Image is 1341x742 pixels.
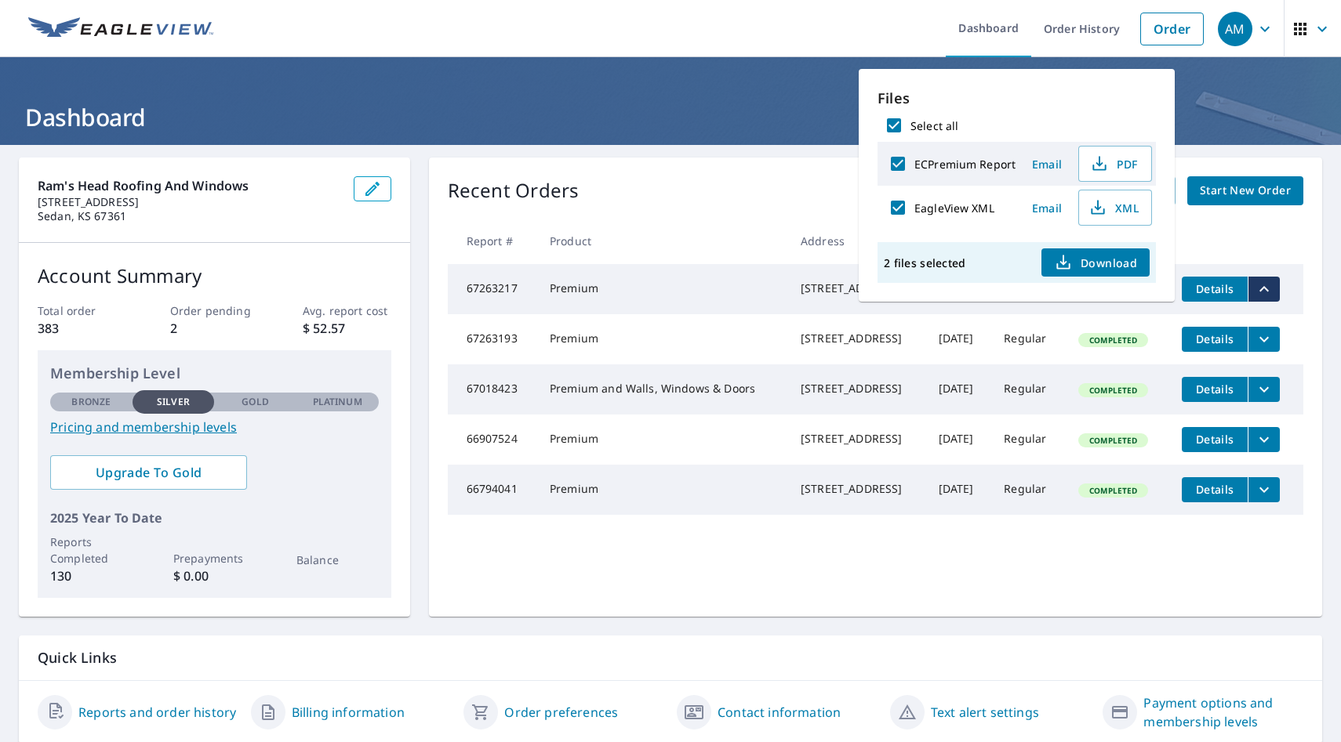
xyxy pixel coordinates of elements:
[1248,477,1280,502] button: filesDropdownBtn-66794041
[1191,382,1238,396] span: Details
[50,455,247,490] a: Upgrade To Gold
[1080,335,1147,346] span: Completed
[718,703,841,722] a: Contact information
[1140,13,1204,45] a: Order
[1191,281,1238,296] span: Details
[537,465,788,515] td: Premium
[926,414,992,465] td: [DATE]
[1080,435,1147,446] span: Completed
[1200,181,1291,201] span: Start New Order
[1191,482,1238,497] span: Details
[1182,277,1248,302] button: detailsBtn-67263217
[170,319,259,338] p: 2
[1022,152,1072,176] button: Email
[50,509,379,527] p: 2025 Year To Date
[801,481,914,497] div: [STREET_ADDRESS]
[38,262,391,290] p: Account Summary
[931,703,1039,722] a: Text alert settings
[1182,427,1248,452] button: detailsBtn-66907524
[926,364,992,414] td: [DATE]
[448,414,537,465] td: 66907524
[38,209,341,223] p: Sedan, KS 67361
[801,331,914,346] div: [STREET_ADDRESS]
[448,264,537,314] td: 67263217
[313,395,362,409] p: Platinum
[801,281,914,296] div: [STREET_ADDRESS]
[1182,477,1248,502] button: detailsBtn-66794041
[19,101,1322,133] h1: Dashboard
[296,552,379,568] p: Balance
[1080,385,1147,396] span: Completed
[1191,331,1238,346] span: Details
[63,464,234,481] span: Upgrade To Gold
[1248,327,1280,352] button: filesDropdownBtn-67263193
[1182,377,1248,402] button: detailsBtn-67018423
[448,364,537,414] td: 67018423
[910,118,958,133] label: Select all
[303,319,391,338] p: $ 52.57
[1143,693,1303,731] a: Payment options and membership levels
[1022,196,1072,220] button: Email
[788,218,926,264] th: Address
[991,465,1066,515] td: Regular
[537,364,788,414] td: Premium and Walls, Windows & Doors
[38,648,1303,668] p: Quick Links
[914,201,994,215] label: EagleView XML
[38,176,341,195] p: Ram's Head Roofing And Windows
[884,255,965,270] p: 2 files selected
[448,465,537,515] td: 66794041
[170,302,259,319] p: Order pending
[1187,176,1303,205] a: Start New Order
[1248,377,1280,402] button: filesDropdownBtn-67018423
[173,566,256,585] p: $ 0.00
[991,364,1066,414] td: Regular
[991,314,1066,364] td: Regular
[1248,427,1280,452] button: filesDropdownBtn-66907524
[448,176,580,205] p: Recent Orders
[801,431,914,447] div: [STREET_ADDRESS]
[448,218,537,264] th: Report #
[292,703,405,722] a: Billing information
[1028,201,1066,215] span: Email
[38,195,341,209] p: [STREET_ADDRESS]
[303,302,391,319] p: Avg. report cost
[1088,154,1139,173] span: PDF
[991,414,1066,465] td: Regular
[537,414,788,465] td: Premium
[537,264,788,314] td: Premium
[1191,432,1238,447] span: Details
[801,381,914,396] div: [STREET_ADDRESS]
[1088,198,1139,217] span: XML
[1078,190,1152,226] button: XML
[926,465,992,515] td: [DATE]
[71,395,111,409] p: Bronze
[28,17,213,41] img: EV Logo
[878,88,1156,109] p: Files
[242,395,268,409] p: Gold
[448,314,537,364] td: 67263193
[1182,327,1248,352] button: detailsBtn-67263193
[926,314,992,364] td: [DATE]
[537,314,788,364] td: Premium
[173,550,256,566] p: Prepayments
[50,566,133,585] p: 130
[1248,277,1280,302] button: filesDropdownBtn-67263217
[1054,253,1137,272] span: Download
[1041,248,1150,277] button: Download
[50,534,133,566] p: Reports Completed
[38,302,126,319] p: Total order
[50,418,379,436] a: Pricing and membership levels
[1028,157,1066,172] span: Email
[50,363,379,384] p: Membership Level
[157,395,190,409] p: Silver
[914,157,1016,172] label: ECPremium Report
[537,218,788,264] th: Product
[504,703,618,722] a: Order preferences
[1218,12,1252,46] div: AM
[1080,485,1147,496] span: Completed
[1078,146,1152,182] button: PDF
[38,319,126,338] p: 383
[78,703,236,722] a: Reports and order history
